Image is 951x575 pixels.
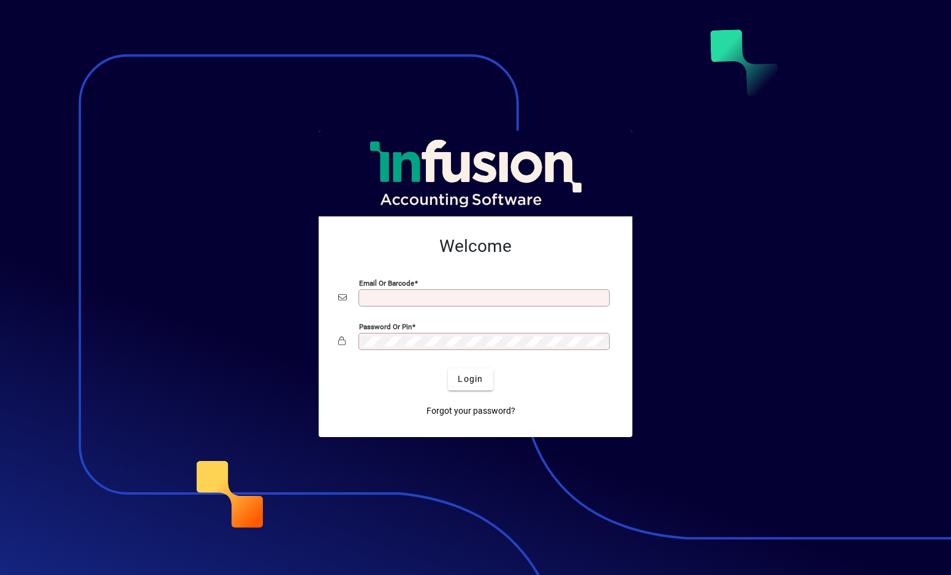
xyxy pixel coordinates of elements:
[448,368,493,390] button: Login
[458,373,483,386] span: Login
[426,405,515,417] span: Forgot your password?
[359,278,414,287] mat-label: Email or Barcode
[422,400,520,422] a: Forgot your password?
[359,322,412,330] mat-label: Password or Pin
[338,236,613,257] h2: Welcome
